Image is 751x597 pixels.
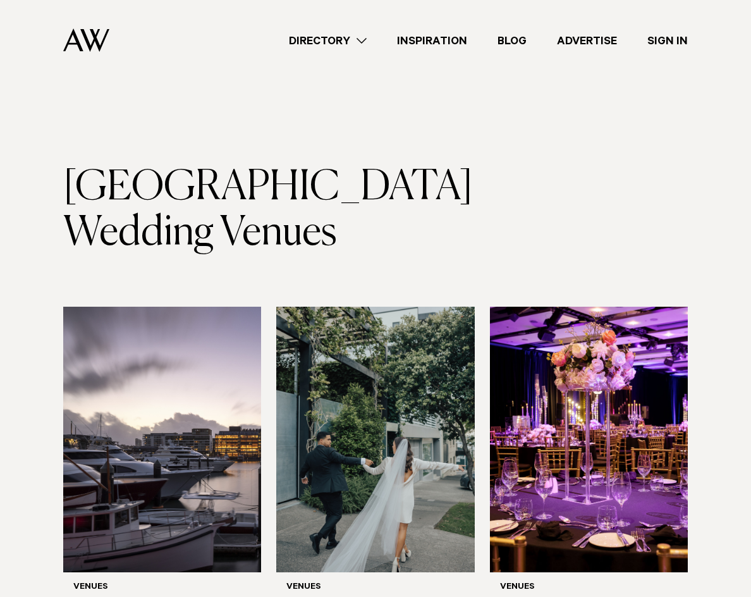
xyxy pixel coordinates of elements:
[276,307,474,572] img: Just married in Ponsonby
[490,307,688,572] img: Auckland Weddings Venues | Pullman Auckland Hotel
[542,32,632,49] a: Advertise
[286,582,464,593] h6: Venues
[274,32,382,49] a: Directory
[482,32,542,49] a: Blog
[632,32,703,49] a: Sign In
[73,582,251,593] h6: Venues
[382,32,482,49] a: Inspiration
[63,28,109,52] img: Auckland Weddings Logo
[63,307,261,572] img: Yacht in the harbour at Park Hyatt Auckland
[500,582,678,593] h6: Venues
[63,165,375,256] h1: [GEOGRAPHIC_DATA] Wedding Venues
